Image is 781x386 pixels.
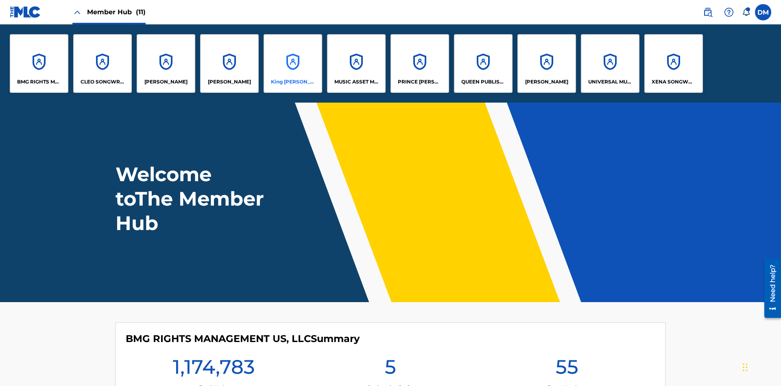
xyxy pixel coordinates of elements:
p: RONALD MCTESTERSON [525,78,568,86]
h4: BMG RIGHTS MANAGEMENT US, LLC [126,333,360,345]
p: QUEEN PUBLISHA [461,78,506,86]
p: UNIVERSAL MUSIC PUB GROUP [588,78,633,86]
img: help [724,7,734,17]
a: AccountsCLEO SONGWRITER [73,34,132,93]
img: Close [72,7,82,17]
h1: 55 [556,355,578,384]
p: BMG RIGHTS MANAGEMENT US, LLC [17,78,61,86]
a: AccountsKing [PERSON_NAME] [264,34,322,93]
p: XENA SONGWRITER [652,78,696,86]
a: AccountsXENA SONGWRITER [644,34,703,93]
a: Accounts[PERSON_NAME] [517,34,576,93]
p: PRINCE MCTESTERSON [398,78,442,86]
img: search [703,7,713,17]
p: MUSIC ASSET MANAGEMENT (MAM) [334,78,379,86]
h1: Welcome to The Member Hub [116,162,268,235]
p: CLEO SONGWRITER [81,78,125,86]
a: Public Search [700,4,716,20]
iframe: Resource Center [758,255,781,322]
a: AccountsBMG RIGHTS MANAGEMENT US, LLC [10,34,68,93]
a: Accounts[PERSON_NAME] [137,34,195,93]
div: Drag [743,355,748,379]
a: AccountsMUSIC ASSET MANAGEMENT (MAM) [327,34,386,93]
a: AccountsPRINCE [PERSON_NAME] [390,34,449,93]
div: Help [721,4,737,20]
p: King McTesterson [271,78,315,86]
iframe: Chat Widget [740,347,781,386]
div: Notifications [742,8,750,16]
h1: 1,174,783 [173,355,255,384]
p: EYAMA MCSINGER [208,78,251,86]
p: ELVIS COSTELLO [144,78,188,86]
div: User Menu [755,4,771,20]
span: (11) [136,8,146,16]
h1: 5 [385,355,396,384]
img: MLC Logo [10,6,41,18]
a: Accounts[PERSON_NAME] [200,34,259,93]
a: AccountsUNIVERSAL MUSIC PUB GROUP [581,34,639,93]
span: Member Hub [87,7,146,17]
a: AccountsQUEEN PUBLISHA [454,34,513,93]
